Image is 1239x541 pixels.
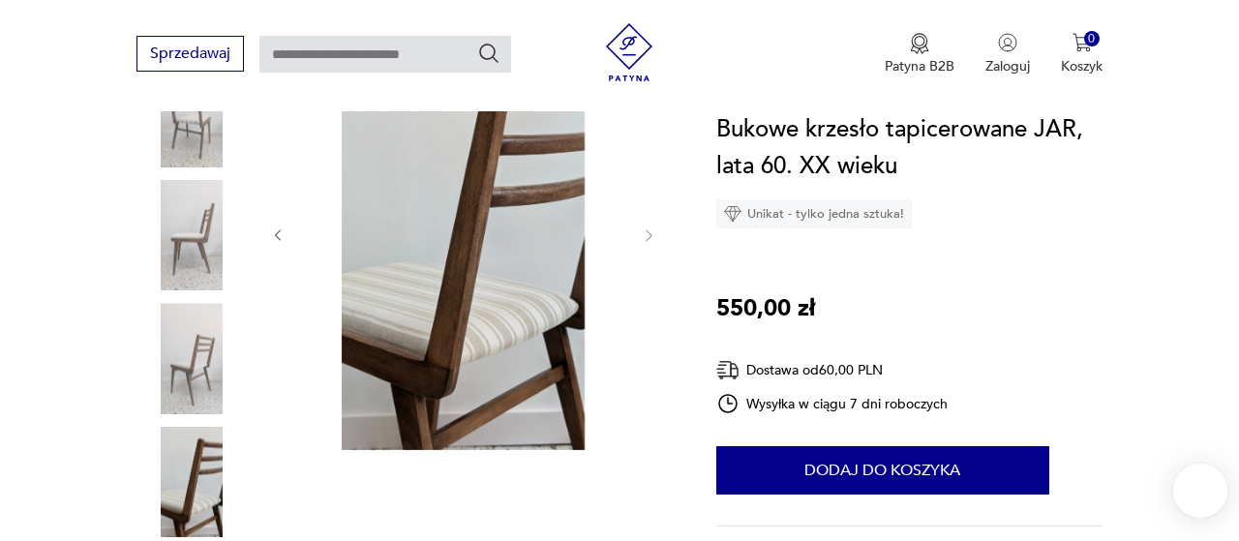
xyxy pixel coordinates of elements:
[985,33,1030,75] button: Zaloguj
[885,57,954,75] p: Patyna B2B
[600,23,658,81] img: Patyna - sklep z meblami i dekoracjami vintage
[716,290,815,327] p: 550,00 zł
[910,33,929,54] img: Ikona medalu
[136,36,244,72] button: Sprzedawaj
[136,427,247,537] img: Zdjęcie produktu Bukowe krzesło tapicerowane JAR, lata 60. XX wieku
[716,199,912,228] div: Unikat - tylko jedna sztuka!
[998,33,1017,52] img: Ikonka użytkownika
[716,358,740,382] img: Ikona dostawy
[724,205,741,223] img: Ikona diamentu
[1061,57,1103,75] p: Koszyk
[136,48,244,62] a: Sprzedawaj
[1073,33,1092,52] img: Ikona koszyka
[716,446,1049,495] button: Dodaj do koszyka
[136,56,247,166] img: Zdjęcie produktu Bukowe krzesło tapicerowane JAR, lata 60. XX wieku
[1173,464,1227,518] iframe: Smartsupp widget button
[136,180,247,290] img: Zdjęcie produktu Bukowe krzesło tapicerowane JAR, lata 60. XX wieku
[477,42,500,65] button: Szukaj
[1061,33,1103,75] button: 0Koszyk
[1084,31,1101,47] div: 0
[716,111,1103,185] h1: Bukowe krzesło tapicerowane JAR, lata 60. XX wieku
[885,33,954,75] button: Patyna B2B
[716,358,949,382] div: Dostawa od 60,00 PLN
[716,392,949,415] div: Wysyłka w ciągu 7 dni roboczych
[305,17,621,450] img: Zdjęcie produktu Bukowe krzesło tapicerowane JAR, lata 60. XX wieku
[985,57,1030,75] p: Zaloguj
[136,303,247,413] img: Zdjęcie produktu Bukowe krzesło tapicerowane JAR, lata 60. XX wieku
[885,33,954,75] a: Ikona medaluPatyna B2B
